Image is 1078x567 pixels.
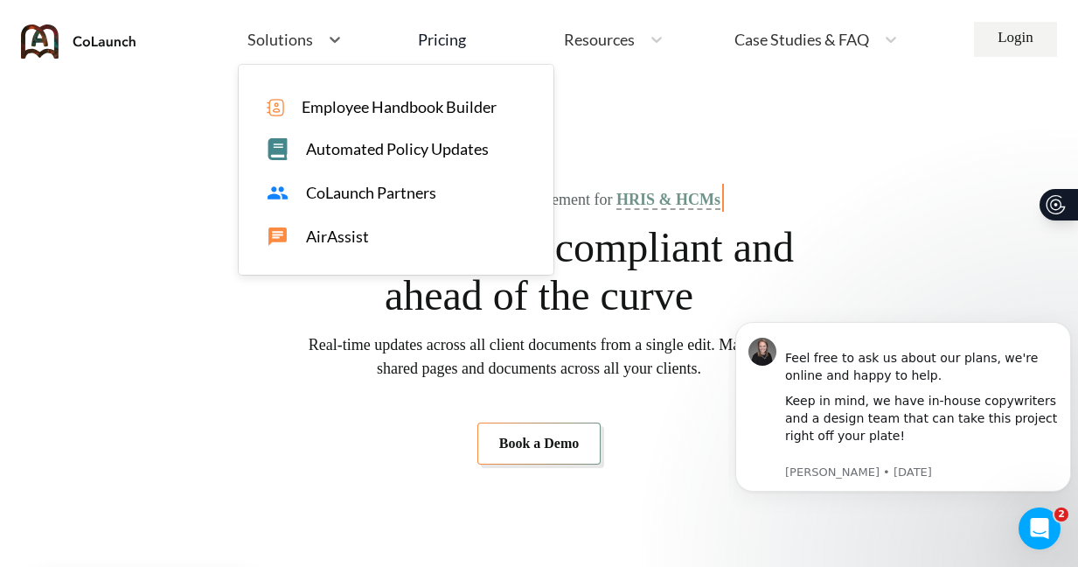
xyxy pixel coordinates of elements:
[21,24,136,59] img: coLaunch
[1019,507,1061,549] iframe: Intercom live chat
[1054,507,1068,521] span: 2
[302,98,497,116] span: Employee Handbook Builder
[974,22,1057,57] a: Login
[616,191,720,210] span: HRIS & HCMs
[306,184,436,202] span: CoLaunch Partners
[309,333,770,381] span: Real-time updates across all client documents from a single edit. Manage shared pages and documen...
[358,191,720,209] div: AI-Powered Document Management for
[734,31,869,47] span: Case Studies & FAQ
[418,31,466,47] div: Pricing
[728,300,1078,558] iframe: Intercom notifications message
[477,423,602,465] a: Book a Demo
[267,99,284,116] img: icon
[247,31,313,47] span: Solutions
[306,140,489,158] span: Automated Policy Updates
[306,227,369,246] span: AirAssist
[564,31,635,47] span: Resources
[418,24,466,55] a: Pricing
